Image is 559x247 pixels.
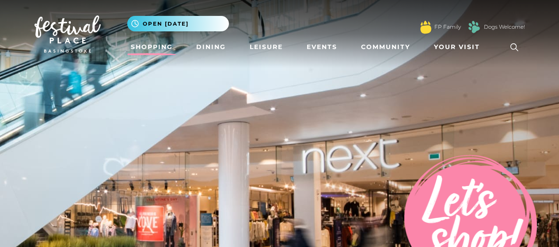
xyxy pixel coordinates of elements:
a: FP Family [434,23,461,31]
button: Open [DATE] [127,16,229,31]
a: Community [357,39,414,55]
a: Your Visit [430,39,488,55]
img: Festival Place Logo [34,15,101,53]
a: Events [303,39,341,55]
span: Your Visit [434,42,480,52]
a: Dining [193,39,229,55]
a: Dogs Welcome! [484,23,525,31]
a: Leisure [246,39,286,55]
a: Shopping [127,39,176,55]
span: Open [DATE] [143,20,189,28]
